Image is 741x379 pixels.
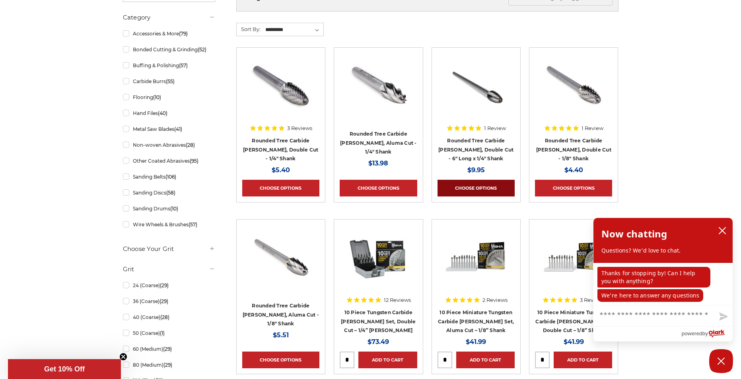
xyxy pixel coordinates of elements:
[681,327,733,341] a: Powered by Olark
[601,247,725,255] p: Questions? We'd love to chat.
[272,166,290,174] span: $5.40
[582,126,603,131] span: 1 Review
[273,331,289,339] span: $5.51
[166,78,175,84] span: (55)
[242,180,319,196] a: Choose Options
[438,53,515,130] a: CBSF-5DL Long reach double cut carbide rotary burr, rounded tree shape 1/4 inch shank
[123,58,215,72] a: Buffing & Polishing
[243,303,319,327] a: Rounded Tree Carbide [PERSON_NAME], Aluma Cut - 1/8" Shank
[123,310,215,324] a: 40 (Coarse)
[123,106,215,120] a: Hand Files
[44,365,85,373] span: Get 10% Off
[564,166,583,174] span: $4.40
[123,294,215,308] a: 36 (Coarse)
[709,349,733,373] button: Close Chatbox
[580,297,605,303] span: 3 Reviews
[190,158,198,164] span: (95)
[242,225,319,302] a: rounded tree aluma cut carbide burr
[484,126,506,131] span: 1 Review
[702,328,708,338] span: by
[119,353,127,361] button: Close teaser
[287,126,312,131] span: 3 Reviews
[123,74,215,88] a: Carbide Burrs
[466,338,486,346] span: $41.99
[346,53,410,117] img: SF-3NF rounded tree shape carbide burr 1/4" shank
[160,282,169,288] span: (29)
[123,154,215,168] a: Other Coated Abrasives
[158,110,167,116] span: (40)
[8,359,121,379] div: Get 10% OffClose teaser
[249,53,313,117] img: rounded tree shape carbide bur 1/4" shank
[535,225,612,302] a: BHA Double Cut Mini Carbide Burr Set, 1/8" Shank
[346,225,410,289] img: BHA Carbide Burr 10 Piece Set, Double Cut with 1/4" Shanks
[264,24,323,36] select: Sort By:
[123,138,215,152] a: Non-woven Abrasives
[123,90,215,104] a: Flooring
[123,326,215,340] a: 50 (Coarse)
[123,202,215,216] a: Sanding Drums
[166,190,175,196] span: (58)
[249,225,313,289] img: rounded tree aluma cut carbide burr
[243,138,318,161] a: Rounded Tree Carbide [PERSON_NAME], Double Cut - 1/4" Shank
[123,342,215,356] a: 60 (Medium)
[438,180,515,196] a: Choose Options
[438,309,514,333] a: 10 Piece Miniature Tungsten Carbide [PERSON_NAME] Set, Aluma Cut – 1/8” Shank
[123,264,215,274] h5: Grit
[542,53,605,117] img: CBSF-51D rounded tree shape carbide burr 1/8" shank
[163,362,172,368] span: (29)
[123,170,215,184] a: Sanding Belts
[123,43,215,56] a: Bonded Cutting & Grinding
[482,297,508,303] span: 2 Reviews
[542,225,605,289] img: BHA Double Cut Mini Carbide Burr Set, 1/8" Shank
[536,138,611,161] a: Rounded Tree Carbide [PERSON_NAME], Double Cut - 1/8" Shank
[564,338,584,346] span: $41.99
[713,308,733,326] button: Send message
[368,338,389,346] span: $73.49
[179,31,188,37] span: (79)
[341,309,416,333] a: 10 Piece Tungsten Carbide [PERSON_NAME] Set, Double Cut – 1/4” [PERSON_NAME]
[237,23,261,35] label: Sort By:
[160,330,165,336] span: (1)
[438,138,513,161] a: Rounded Tree Carbide [PERSON_NAME], Double Cut - 6" Long x 1/4" Shank
[123,244,215,254] h5: Choose Your Grit
[198,47,206,52] span: (52)
[438,225,515,302] a: BHA Aluma Cut Mini Carbide Burr Set, 1/8" Shank
[159,298,168,304] span: (29)
[716,225,729,237] button: close chatbox
[163,346,172,352] span: (29)
[681,328,702,338] span: powered
[593,218,733,342] div: olark chatbox
[340,225,417,302] a: BHA Carbide Burr 10 Piece Set, Double Cut with 1/4" Shanks
[340,180,417,196] a: Choose Options
[368,159,388,167] span: $13.98
[597,267,710,288] p: Thanks for stopping by! Can I help you with anything?
[242,53,319,130] a: rounded tree shape carbide bur 1/4" shank
[174,126,182,132] span: (41)
[593,263,733,305] div: chat
[123,186,215,200] a: Sanding Discs
[123,27,215,41] a: Accessories & More
[123,218,215,231] a: Wire Wheels & Brushes
[467,166,485,174] span: $9.95
[597,289,703,302] p: We're here to answer any questions
[189,222,197,227] span: (57)
[535,309,612,333] a: 10 Piece Miniature Tungsten Carbide [PERSON_NAME] Set, Double Cut – 1/8” Shank
[444,53,508,117] img: CBSF-5DL Long reach double cut carbide rotary burr, rounded tree shape 1/4 inch shank
[358,352,417,368] a: Add to Cart
[160,314,169,320] span: (28)
[123,358,215,372] a: 80 (Medium)
[535,53,612,130] a: CBSF-51D rounded tree shape carbide burr 1/8" shank
[340,131,417,155] a: Rounded Tree Carbide [PERSON_NAME], Aluma Cut - 1/4" Shank
[153,94,161,100] span: (10)
[340,53,417,130] a: SF-3NF rounded tree shape carbide burr 1/4" shank
[170,206,178,212] span: (10)
[186,142,195,148] span: (28)
[179,62,188,68] span: (57)
[384,297,411,303] span: 12 Reviews
[535,180,612,196] a: Choose Options
[554,352,612,368] a: Add to Cart
[242,352,319,368] a: Choose Options
[123,13,215,22] h5: Category
[165,174,176,180] span: (106)
[444,225,508,289] img: BHA Aluma Cut Mini Carbide Burr Set, 1/8" Shank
